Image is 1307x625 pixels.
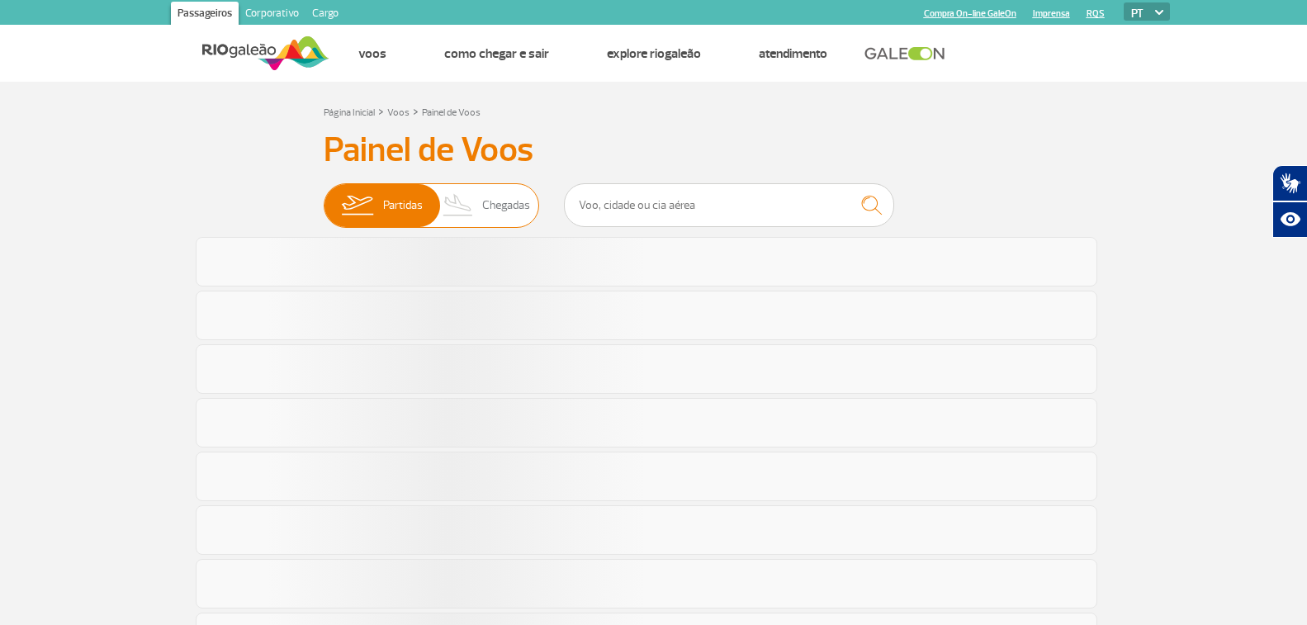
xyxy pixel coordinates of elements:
[759,45,827,62] a: Atendimento
[482,184,530,227] span: Chegadas
[378,102,384,121] a: >
[444,45,549,62] a: Como chegar e sair
[171,2,239,28] a: Passageiros
[1272,165,1307,238] div: Plugin de acessibilidade da Hand Talk.
[324,130,984,171] h3: Painel de Voos
[607,45,701,62] a: Explore RIOgaleão
[564,183,894,227] input: Voo, cidade ou cia aérea
[358,45,386,62] a: Voos
[1272,165,1307,201] button: Abrir tradutor de língua de sinais.
[434,184,483,227] img: slider-desembarque
[387,107,410,119] a: Voos
[1087,8,1105,19] a: RQS
[383,184,423,227] span: Partidas
[1272,201,1307,238] button: Abrir recursos assistivos.
[305,2,345,28] a: Cargo
[413,102,419,121] a: >
[1033,8,1070,19] a: Imprensa
[239,2,305,28] a: Corporativo
[924,8,1016,19] a: Compra On-line GaleOn
[324,107,375,119] a: Página Inicial
[422,107,481,119] a: Painel de Voos
[331,184,383,227] img: slider-embarque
